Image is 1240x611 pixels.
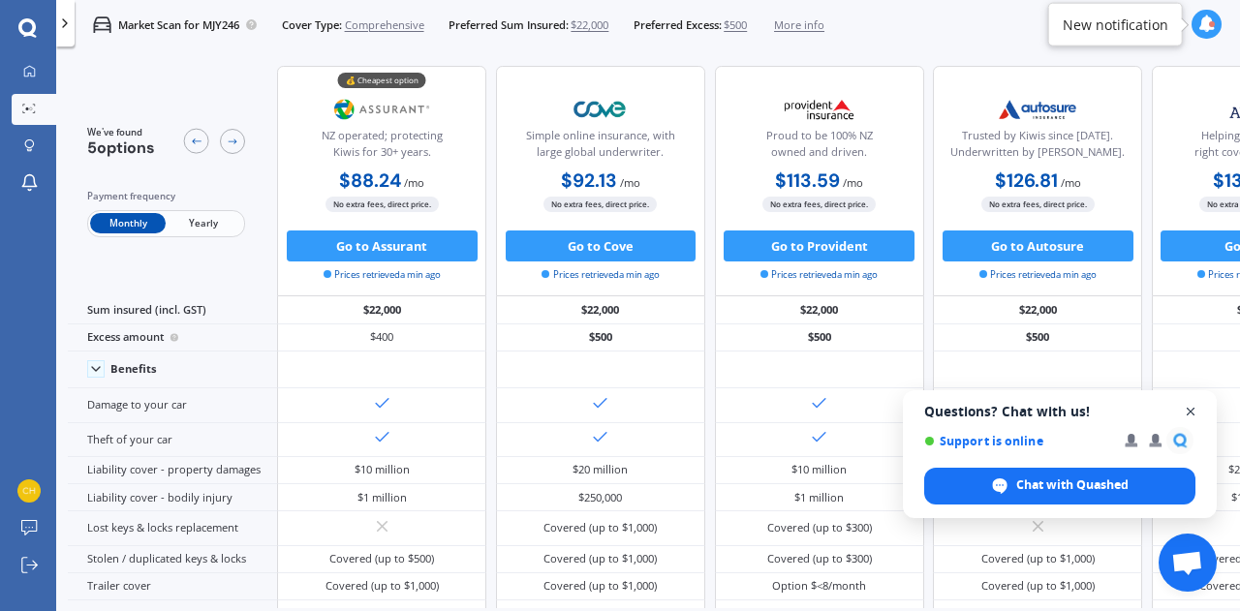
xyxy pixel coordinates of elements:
button: Go to Provident [724,230,914,261]
span: / mo [843,175,863,190]
div: Covered (up to $1,000) [543,520,657,535]
div: Liability cover - bodily injury [68,484,277,511]
b: $92.13 [561,168,617,193]
div: $1 million [794,490,844,505]
span: / mo [620,175,640,190]
div: $22,000 [933,296,1142,323]
div: $22,000 [496,296,705,323]
img: Assurant.png [331,90,434,129]
span: We've found [87,126,155,139]
img: Autosure.webp [986,90,1089,129]
b: $126.81 [995,168,1058,193]
div: 💰 Cheapest option [338,73,426,88]
div: $1 million [357,490,407,505]
div: Covered (up to $500) [329,551,434,566]
div: Covered (up to $1,000) [981,551,1095,566]
span: / mo [404,175,424,190]
div: Liability cover - property damages [68,457,277,484]
div: $10 million [791,462,847,477]
div: $10 million [355,462,410,477]
span: No extra fees, direct price. [543,197,657,211]
a: Open chat [1159,534,1217,592]
div: Trusted by Kiwis since [DATE]. Underwritten by [PERSON_NAME]. [946,128,1129,167]
div: Excess amount [68,324,277,351]
span: Monthly [90,213,166,233]
span: Questions? Chat with us! [924,404,1195,419]
span: Chat with Quashed [924,468,1195,504]
div: $250,000 [578,490,622,505]
span: Prices retrieved a min ago [542,268,659,282]
span: / mo [1061,175,1081,190]
span: Cover Type: [282,17,342,33]
div: Benefits [110,362,157,376]
div: Damage to your car [68,388,277,422]
span: Comprehensive [345,17,424,33]
button: Go to Autosure [943,230,1133,261]
div: $500 [715,324,924,351]
button: Go to Assurant [287,230,478,261]
div: Simple online insurance, with large global underwriter. [510,128,692,167]
p: Market Scan for MJY246 [118,17,239,33]
b: $113.59 [775,168,840,193]
div: Covered (up to $300) [767,520,872,535]
div: Stolen / duplicated keys & locks [68,546,277,573]
div: Covered (up to $1,000) [543,551,657,566]
span: No extra fees, direct price. [762,197,876,211]
div: Covered (up to $1,000) [981,578,1095,594]
button: Go to Cove [506,230,697,261]
span: No extra fees, direct price. [325,197,439,211]
img: Cove.webp [549,90,652,129]
span: Prices retrieved a min ago [979,268,1097,282]
div: $400 [277,324,486,351]
span: Prices retrieved a min ago [324,268,441,282]
div: $20 million [573,462,628,477]
span: Chat with Quashed [1016,476,1129,494]
span: $22,000 [571,17,608,33]
span: Support is online [924,434,1111,448]
div: Trailer cover [68,573,277,600]
div: Covered (up to $1,000) [325,578,439,594]
div: $22,000 [277,296,486,323]
div: Payment frequency [87,189,245,204]
div: NZ operated; protecting Kiwis for 30+ years. [291,128,473,167]
span: 5 options [87,137,155,158]
b: $88.24 [339,168,401,193]
div: Option $<8/month [772,578,866,594]
div: Theft of your car [68,423,277,457]
div: Covered (up to $300) [767,551,872,566]
div: Sum insured (incl. GST) [68,296,277,323]
div: Proud to be 100% NZ owned and driven. [728,128,910,167]
div: $500 [933,324,1142,351]
img: Provident.png [768,90,871,129]
span: Preferred Sum Insured: [449,17,569,33]
div: Covered (up to $1,000) [543,578,657,594]
span: No extra fees, direct price. [981,197,1095,211]
div: New notification [1063,15,1168,34]
span: Prices retrieved a min ago [760,268,878,282]
div: $22,000 [715,296,924,323]
img: 05fb2566de7389df4f2eb647a86e48b8 [17,479,41,503]
span: Yearly [166,213,241,233]
img: car.f15378c7a67c060ca3f3.svg [93,15,111,34]
div: $500 [496,324,705,351]
span: Preferred Excess: [634,17,722,33]
span: More info [774,17,824,33]
span: $500 [724,17,747,33]
div: Lost keys & locks replacement [68,511,277,545]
